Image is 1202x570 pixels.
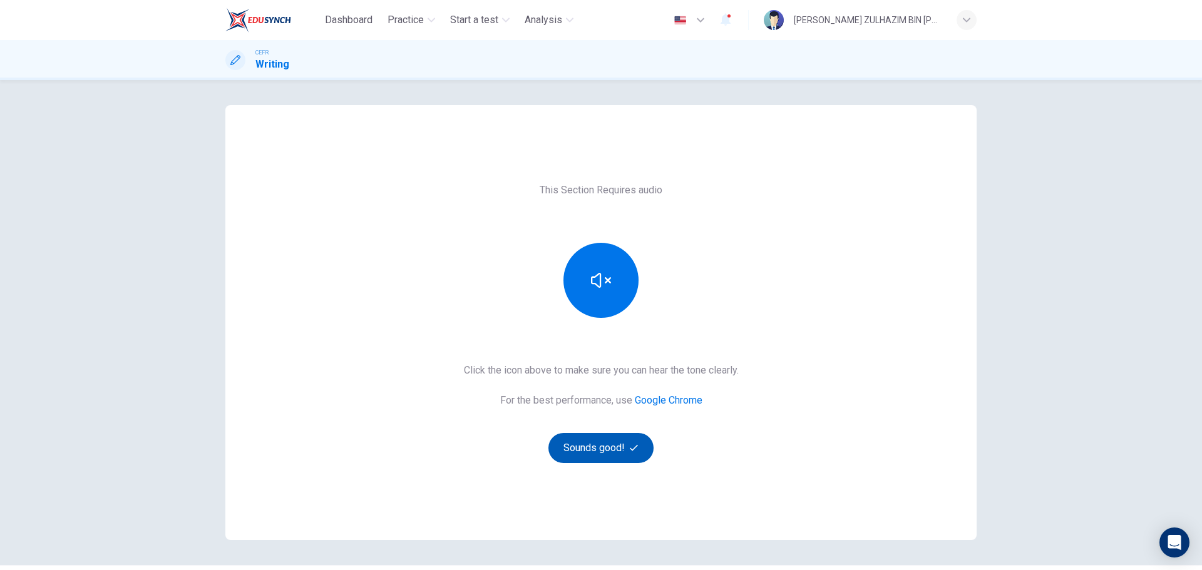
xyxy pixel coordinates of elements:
[320,9,378,31] button: Dashboard
[764,10,784,30] img: Profile picture
[1159,527,1189,557] div: Open Intercom Messenger
[520,9,578,31] button: Analysis
[325,13,372,28] span: Dashboard
[794,13,942,28] div: [PERSON_NAME] ZULHAZIM BIN [PERSON_NAME]
[500,393,702,408] h6: For the best performance, use
[450,13,498,28] span: Start a test
[540,183,662,198] h6: This Section Requires audio
[255,48,269,57] span: CEFR
[388,13,424,28] span: Practice
[635,394,702,406] a: Google Chrome
[255,57,289,72] h1: Writing
[525,13,562,28] span: Analysis
[672,16,688,25] img: en
[445,9,515,31] button: Start a test
[225,8,320,33] a: EduSynch logo
[225,8,291,33] img: EduSynch logo
[548,433,654,463] button: Sounds good!
[464,363,739,378] h6: Click the icon above to make sure you can hear the tone clearly.
[383,9,440,31] button: Practice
